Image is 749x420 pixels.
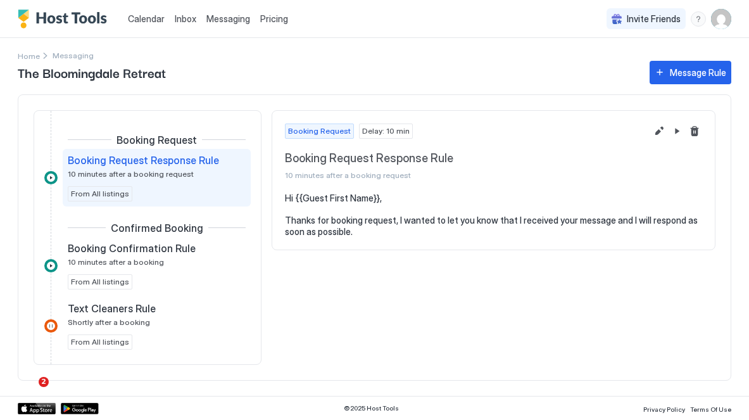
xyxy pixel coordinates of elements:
[687,124,702,139] button: Delete message rule
[71,188,129,200] span: From All listings
[651,124,667,139] button: Edit message rule
[13,377,43,407] iframe: Intercom live chat
[71,276,129,288] span: From All listings
[362,125,410,137] span: Delay: 10 min
[669,124,684,139] button: Pause Message Rule
[116,134,197,146] span: Booking Request
[175,13,196,24] span: Inbox
[61,403,99,414] a: Google Play Store
[18,49,40,62] a: Home
[285,151,646,166] span: Booking Request Response Rule
[18,10,113,29] a: Host Tools Logo
[206,12,250,25] a: Messaging
[18,63,637,82] span: The Bloomingdale Retreat
[68,257,164,267] span: 10 minutes after a booking
[111,222,203,234] span: Confirmed Booking
[690,402,731,415] a: Terms Of Use
[18,403,56,414] a: App Store
[288,125,351,137] span: Booking Request
[711,9,731,29] div: User profile
[68,302,156,315] span: Text Cleaners Rule
[39,377,49,387] span: 2
[285,193,702,237] pre: Hi {{Guest First Name}}, Thanks for booking request, I wanted to let you know that I received you...
[670,66,726,79] div: Message Rule
[68,169,194,179] span: 10 minutes after a booking request
[68,317,150,327] span: Shortly after a booking
[71,336,129,348] span: From All listings
[650,61,731,84] button: Message Rule
[18,49,40,62] div: Breadcrumb
[53,51,94,60] span: Breadcrumb
[690,405,731,413] span: Terms Of Use
[175,12,196,25] a: Inbox
[128,12,165,25] a: Calendar
[691,11,706,27] div: menu
[344,404,399,412] span: © 2025 Host Tools
[260,13,288,25] span: Pricing
[643,405,685,413] span: Privacy Policy
[206,13,250,24] span: Messaging
[627,13,681,25] span: Invite Friends
[285,170,646,180] span: 10 minutes after a booking request
[68,242,196,255] span: Booking Confirmation Rule
[643,402,685,415] a: Privacy Policy
[128,13,165,24] span: Calendar
[18,51,40,61] span: Home
[68,154,219,167] span: Booking Request Response Rule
